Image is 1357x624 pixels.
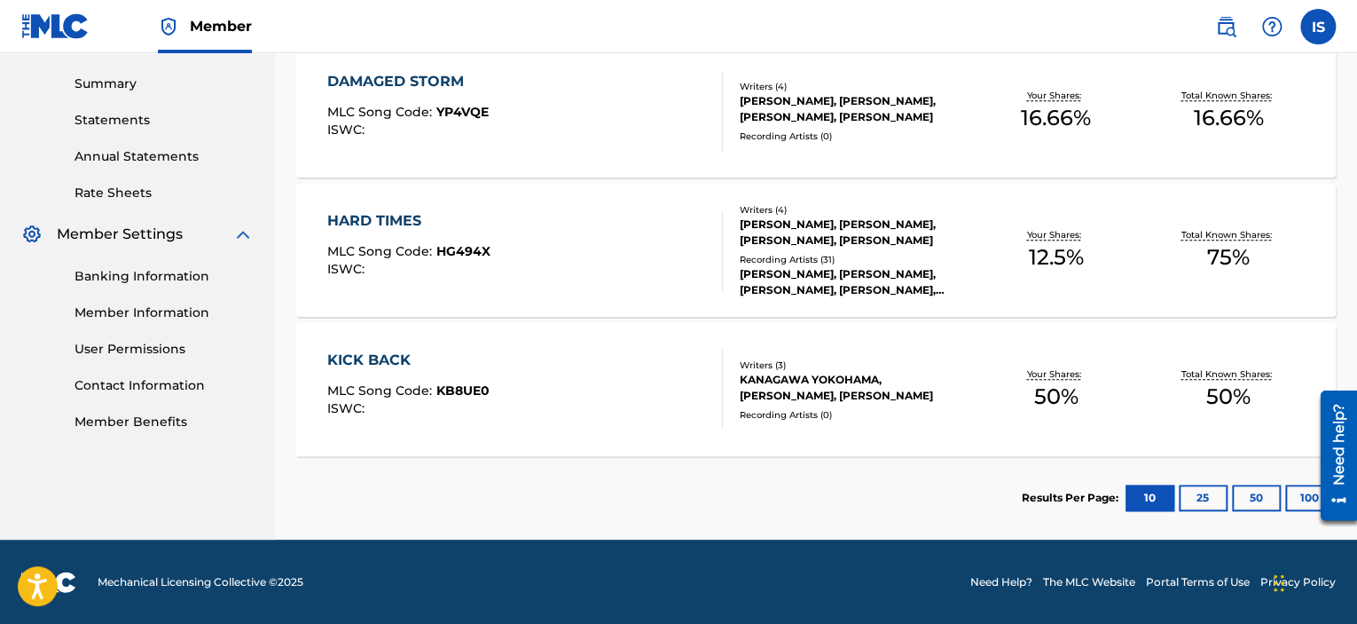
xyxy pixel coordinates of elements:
span: Mechanical Licensing Collective © 2025 [98,574,303,590]
div: Writers ( 4 ) [740,80,969,93]
img: MLC Logo [21,13,90,39]
span: MLC Song Code : [327,104,436,120]
a: Rate Sheets [75,184,254,202]
a: Banking Information [75,267,254,286]
span: YP4VQE [436,104,489,120]
a: Member Benefits [75,413,254,431]
a: Member Information [75,304,254,322]
div: Перетащить [1274,557,1284,610]
span: 50 % [1033,381,1078,413]
div: HARD TIMES [327,210,490,232]
div: DAMAGED STORM [327,71,489,92]
div: KANAGAWA YOKOHAMA, [PERSON_NAME], [PERSON_NAME] [740,372,969,404]
a: Portal Terms of Use [1146,574,1250,590]
a: Contact Information [75,376,254,395]
div: [PERSON_NAME], [PERSON_NAME], [PERSON_NAME], [PERSON_NAME] [740,93,969,125]
div: Recording Artists ( 31 ) [740,253,969,266]
p: Total Known Shares: [1181,89,1276,102]
a: KICK BACKMLC Song Code:KB8UE0ISWC:Writers (3)KANAGAWA YOKOHAMA, [PERSON_NAME], [PERSON_NAME]Recor... [296,323,1336,456]
a: Privacy Policy [1260,574,1336,590]
div: Help [1254,9,1290,44]
div: Writers ( 3 ) [740,359,969,372]
span: HG494X [436,243,490,259]
a: The MLC Website [1043,574,1135,590]
span: 12.5 % [1028,241,1083,273]
span: Member [190,16,252,36]
p: Results Per Page: [1022,490,1123,506]
div: Виджет чата [1268,539,1357,624]
button: 100 [1285,485,1334,511]
img: help [1261,16,1282,37]
span: 16.66 % [1021,102,1091,134]
span: ISWC : [327,122,369,138]
span: MLC Song Code : [327,383,436,399]
div: User Menu [1300,9,1336,44]
img: expand [232,224,254,245]
div: KICK BACK [327,350,490,371]
button: 25 [1179,485,1228,511]
a: HARD TIMESMLC Song Code:HG494XISWC:Writers (4)[PERSON_NAME], [PERSON_NAME], [PERSON_NAME], [PERSO... [296,184,1336,317]
img: Top Rightsholder [158,16,179,37]
span: 50 % [1206,381,1251,413]
a: Need Help? [970,574,1032,590]
span: MLC Song Code : [327,243,436,259]
a: DAMAGED STORMMLC Song Code:YP4VQEISWC:Writers (4)[PERSON_NAME], [PERSON_NAME], [PERSON_NAME], [PE... [296,44,1336,178]
button: 50 [1232,485,1281,511]
iframe: Resource Center [1307,384,1357,527]
a: Public Search [1208,9,1243,44]
p: Total Known Shares: [1181,228,1276,241]
div: [PERSON_NAME], [PERSON_NAME], [PERSON_NAME], [PERSON_NAME], [PERSON_NAME] [740,266,969,298]
a: User Permissions [75,340,254,359]
div: [PERSON_NAME], [PERSON_NAME], [PERSON_NAME], [PERSON_NAME] [740,217,969,249]
div: Writers ( 4 ) [740,203,969,217]
div: Recording Artists ( 0 ) [740,130,969,143]
span: Member Settings [57,224,183,245]
p: Your Shares: [1026,228,1085,241]
span: 75 % [1207,241,1250,273]
img: Member Settings [21,224,43,245]
iframe: Chat Widget [1268,539,1357,624]
a: Statements [75,111,254,130]
span: ISWC : [327,261,369,277]
span: KB8UE0 [436,383,490,399]
p: Your Shares: [1026,367,1085,381]
img: logo [21,572,76,593]
span: ISWC : [327,400,369,416]
p: Total Known Shares: [1181,367,1276,381]
a: Summary [75,75,254,93]
img: search [1215,16,1236,37]
button: 10 [1126,485,1174,511]
span: 16.66 % [1194,102,1264,134]
p: Your Shares: [1026,89,1085,102]
div: Recording Artists ( 0 ) [740,408,969,422]
a: Annual Statements [75,147,254,166]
